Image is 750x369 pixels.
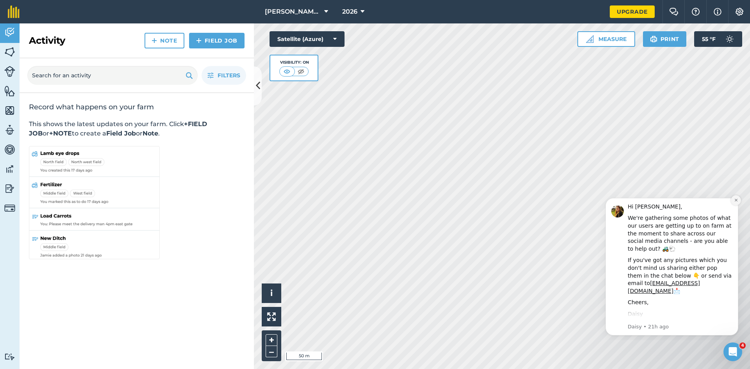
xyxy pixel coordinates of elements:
[694,31,742,47] button: 55 °F
[266,346,277,357] button: –
[714,7,721,16] img: svg+xml;base64,PHN2ZyB4bWxucz0iaHR0cDovL3d3dy53My5vcmcvMjAwMC9zdmciIHdpZHRoPSIxNyIgaGVpZ2h0PSIxNy...
[4,144,15,155] img: svg+xml;base64,PD94bWwgdmVyc2lvbj0iMS4wIiBlbmNvZGluZz0idXRmLTgiPz4KPCEtLSBHZW5lcmF0b3I6IEFkb2JlIE...
[4,163,15,175] img: svg+xml;base64,PD94bWwgdmVyc2lvbj0iMS4wIiBlbmNvZGluZz0idXRmLTgiPz4KPCEtLSBHZW5lcmF0b3I6IEFkb2JlIE...
[262,283,281,303] button: i
[4,46,15,58] img: svg+xml;base64,PHN2ZyB4bWxucz0iaHR0cDovL3d3dy53My5vcmcvMjAwMC9zdmciIHdpZHRoPSI1NiIgaGVpZ2h0PSI2MC...
[594,191,750,340] iframe: Intercom notifications message
[202,66,246,85] button: Filters
[270,31,345,47] button: Satellite (Azure)
[691,8,700,16] img: A question mark icon
[279,59,309,66] div: Visibility: On
[4,27,15,38] img: svg+xml;base64,PD94bWwgdmVyc2lvbj0iMS4wIiBlbmNvZGluZz0idXRmLTgiPz4KPCEtLSBHZW5lcmF0b3I6IEFkb2JlIE...
[586,35,594,43] img: Ruler icon
[702,31,716,47] span: 55 ° F
[186,71,193,80] img: svg+xml;base64,PHN2ZyB4bWxucz0iaHR0cDovL3d3dy53My5vcmcvMjAwMC9zdmciIHdpZHRoPSIxOSIgaGVpZ2h0PSIyNC...
[4,85,15,97] img: svg+xml;base64,PHN2ZyB4bWxucz0iaHR0cDovL3d3dy53My5vcmcvMjAwMC9zdmciIHdpZHRoPSI1NiIgaGVpZ2h0PSI2MC...
[342,7,357,16] span: 2026
[27,66,198,85] input: Search for an activity
[4,105,15,116] img: svg+xml;base64,PHN2ZyB4bWxucz0iaHR0cDovL3d3dy53My5vcmcvMjAwMC9zdmciIHdpZHRoPSI1NiIgaGVpZ2h0PSI2MC...
[4,353,15,360] img: svg+xml;base64,PD94bWwgdmVyc2lvbj0iMS4wIiBlbmNvZGluZz0idXRmLTgiPz4KPCEtLSBHZW5lcmF0b3I6IEFkb2JlIE...
[29,119,245,138] p: This shows the latest updates on your farm. Click or to create a or .
[196,36,202,45] img: svg+xml;base64,PHN2ZyB4bWxucz0iaHR0cDovL3d3dy53My5vcmcvMjAwMC9zdmciIHdpZHRoPSIxNCIgaGVpZ2h0PSIyNC...
[722,31,737,47] img: svg+xml;base64,PD94bWwgdmVyc2lvbj0iMS4wIiBlbmNvZGluZz0idXRmLTgiPz4KPCEtLSBHZW5lcmF0b3I6IEFkb2JlIE...
[270,288,273,298] span: i
[4,66,15,77] img: svg+xml;base64,PD94bWwgdmVyc2lvbj0iMS4wIiBlbmNvZGluZz0idXRmLTgiPz4KPCEtLSBHZW5lcmF0b3I6IEFkb2JlIE...
[4,203,15,214] img: svg+xml;base64,PD94bWwgdmVyc2lvbj0iMS4wIiBlbmNvZGluZz0idXRmLTgiPz4KPCEtLSBHZW5lcmF0b3I6IEFkb2JlIE...
[650,34,657,44] img: svg+xml;base64,PHN2ZyB4bWxucz0iaHR0cDovL3d3dy53My5vcmcvMjAwMC9zdmciIHdpZHRoPSIxOSIgaGVpZ2h0PSIyNC...
[267,312,276,321] img: Four arrows, one pointing top left, one top right, one bottom right and the last bottom left
[282,68,292,75] img: svg+xml;base64,PHN2ZyB4bWxucz0iaHR0cDovL3d3dy53My5vcmcvMjAwMC9zdmciIHdpZHRoPSI1MCIgaGVpZ2h0PSI0MC...
[577,31,635,47] button: Measure
[29,34,65,47] h2: Activity
[49,130,72,137] strong: +NOTE
[152,36,157,45] img: svg+xml;base64,PHN2ZyB4bWxucz0iaHR0cDovL3d3dy53My5vcmcvMjAwMC9zdmciIHdpZHRoPSIxNCIgaGVpZ2h0PSIyNC...
[143,130,158,137] strong: Note
[4,183,15,194] img: svg+xml;base64,PD94bWwgdmVyc2lvbj0iMS4wIiBlbmNvZGluZz0idXRmLTgiPz4KPCEtLSBHZW5lcmF0b3I6IEFkb2JlIE...
[189,33,245,48] a: Field Job
[296,68,306,75] img: svg+xml;base64,PHN2ZyB4bWxucz0iaHR0cDovL3d3dy53My5vcmcvMjAwMC9zdmciIHdpZHRoPSI1MCIgaGVpZ2h0PSI0MC...
[610,5,655,18] a: Upgrade
[29,102,245,112] h2: Record what happens on your farm
[669,8,679,16] img: Two speech bubbles overlapping with the left bubble in the forefront
[8,5,20,18] img: fieldmargin Logo
[739,342,746,349] span: 4
[265,7,321,16] span: [PERSON_NAME] Family Farm
[218,71,240,80] span: Filters
[643,31,687,47] button: Print
[723,342,742,361] iframe: Intercom live chat
[145,33,184,48] a: Note
[106,130,136,137] strong: Field Job
[266,334,277,346] button: +
[735,8,744,16] img: A cog icon
[4,124,15,136] img: svg+xml;base64,PD94bWwgdmVyc2lvbj0iMS4wIiBlbmNvZGluZz0idXRmLTgiPz4KPCEtLSBHZW5lcmF0b3I6IEFkb2JlIE...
